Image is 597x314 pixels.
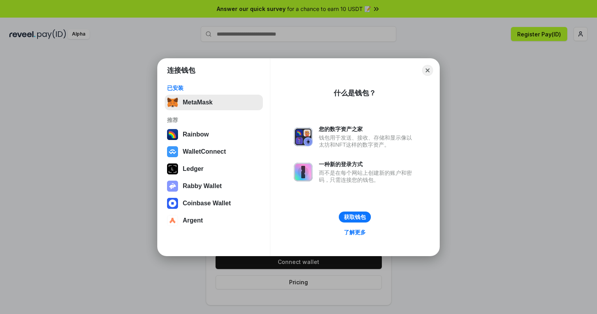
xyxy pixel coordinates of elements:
button: Argent [165,213,263,228]
img: svg+xml,%3Csvg%20width%3D%2228%22%20height%3D%2228%22%20viewBox%3D%220%200%2028%2028%22%20fill%3D... [167,146,178,157]
img: svg+xml,%3Csvg%20width%3D%22120%22%20height%3D%22120%22%20viewBox%3D%220%200%20120%20120%22%20fil... [167,129,178,140]
button: Rabby Wallet [165,178,263,194]
button: WalletConnect [165,144,263,160]
div: WalletConnect [183,148,226,155]
div: 了解更多 [344,229,366,236]
img: svg+xml,%3Csvg%20xmlns%3D%22http%3A%2F%2Fwww.w3.org%2F2000%2Fsvg%22%20fill%3D%22none%22%20viewBox... [294,163,313,181]
div: 而不是在每个网站上创建新的账户和密码，只需连接您的钱包。 [319,169,416,183]
div: 您的数字资产之家 [319,126,416,133]
div: 什么是钱包？ [334,88,376,98]
div: 推荐 [167,117,261,124]
div: 一种新的登录方式 [319,161,416,168]
a: 了解更多 [339,227,370,237]
div: 已安装 [167,84,261,92]
div: Argent [183,217,203,224]
div: Rainbow [183,131,209,138]
button: Close [422,65,433,76]
div: MetaMask [183,99,212,106]
h1: 连接钱包 [167,66,195,75]
div: Ledger [183,165,203,172]
img: svg+xml,%3Csvg%20fill%3D%22none%22%20height%3D%2233%22%20viewBox%3D%220%200%2035%2033%22%20width%... [167,97,178,108]
div: 获取钱包 [344,214,366,221]
button: Ledger [165,161,263,177]
div: Coinbase Wallet [183,200,231,207]
div: Rabby Wallet [183,183,222,190]
img: svg+xml,%3Csvg%20xmlns%3D%22http%3A%2F%2Fwww.w3.org%2F2000%2Fsvg%22%20width%3D%2228%22%20height%3... [167,163,178,174]
img: svg+xml,%3Csvg%20width%3D%2228%22%20height%3D%2228%22%20viewBox%3D%220%200%2028%2028%22%20fill%3D... [167,198,178,209]
button: Rainbow [165,127,263,142]
div: 钱包用于发送、接收、存储和显示像以太坊和NFT这样的数字资产。 [319,134,416,148]
img: svg+xml,%3Csvg%20xmlns%3D%22http%3A%2F%2Fwww.w3.org%2F2000%2Fsvg%22%20fill%3D%22none%22%20viewBox... [167,181,178,192]
img: svg+xml,%3Csvg%20xmlns%3D%22http%3A%2F%2Fwww.w3.org%2F2000%2Fsvg%22%20fill%3D%22none%22%20viewBox... [294,127,313,146]
button: MetaMask [165,95,263,110]
button: 获取钱包 [339,212,371,222]
button: Coinbase Wallet [165,196,263,211]
img: svg+xml,%3Csvg%20width%3D%2228%22%20height%3D%2228%22%20viewBox%3D%220%200%2028%2028%22%20fill%3D... [167,215,178,226]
